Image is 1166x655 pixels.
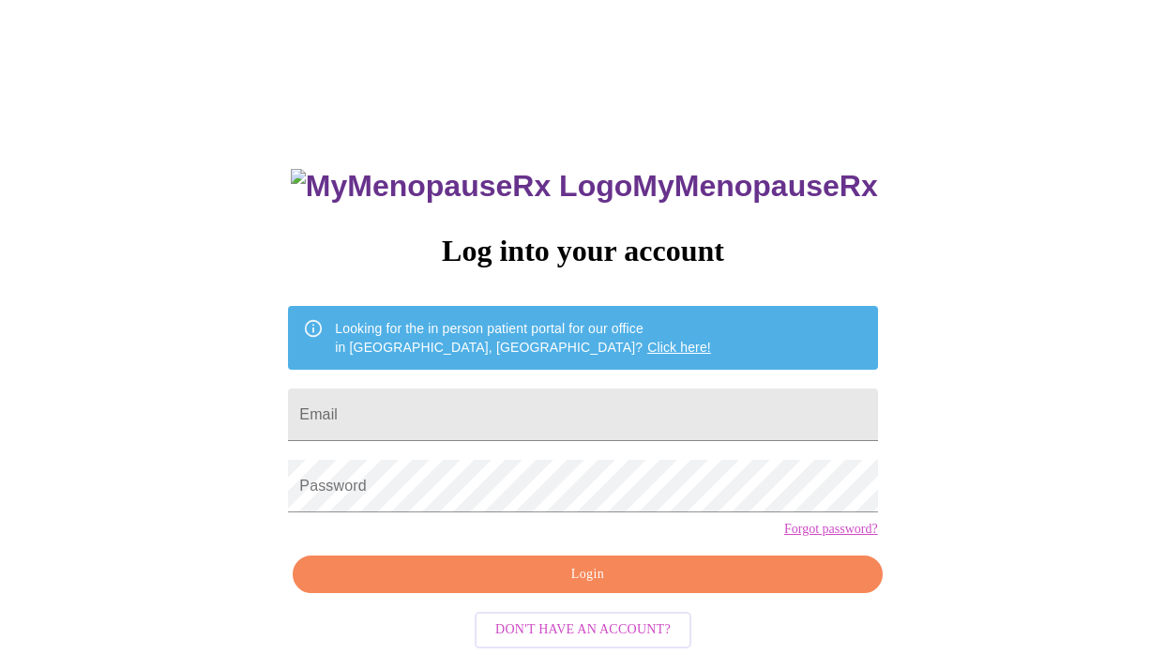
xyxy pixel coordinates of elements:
div: Looking for the in person patient portal for our office in [GEOGRAPHIC_DATA], [GEOGRAPHIC_DATA]? [335,312,711,364]
a: Click here! [647,340,711,355]
button: Don't have an account? [475,612,691,648]
a: Forgot password? [784,522,878,537]
h3: Log into your account [288,234,877,268]
button: Login [293,556,882,594]
span: Login [314,563,860,586]
span: Don't have an account? [495,618,671,642]
img: MyMenopauseRx Logo [291,169,632,204]
h3: MyMenopauseRx [291,169,878,204]
a: Don't have an account? [470,620,696,636]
